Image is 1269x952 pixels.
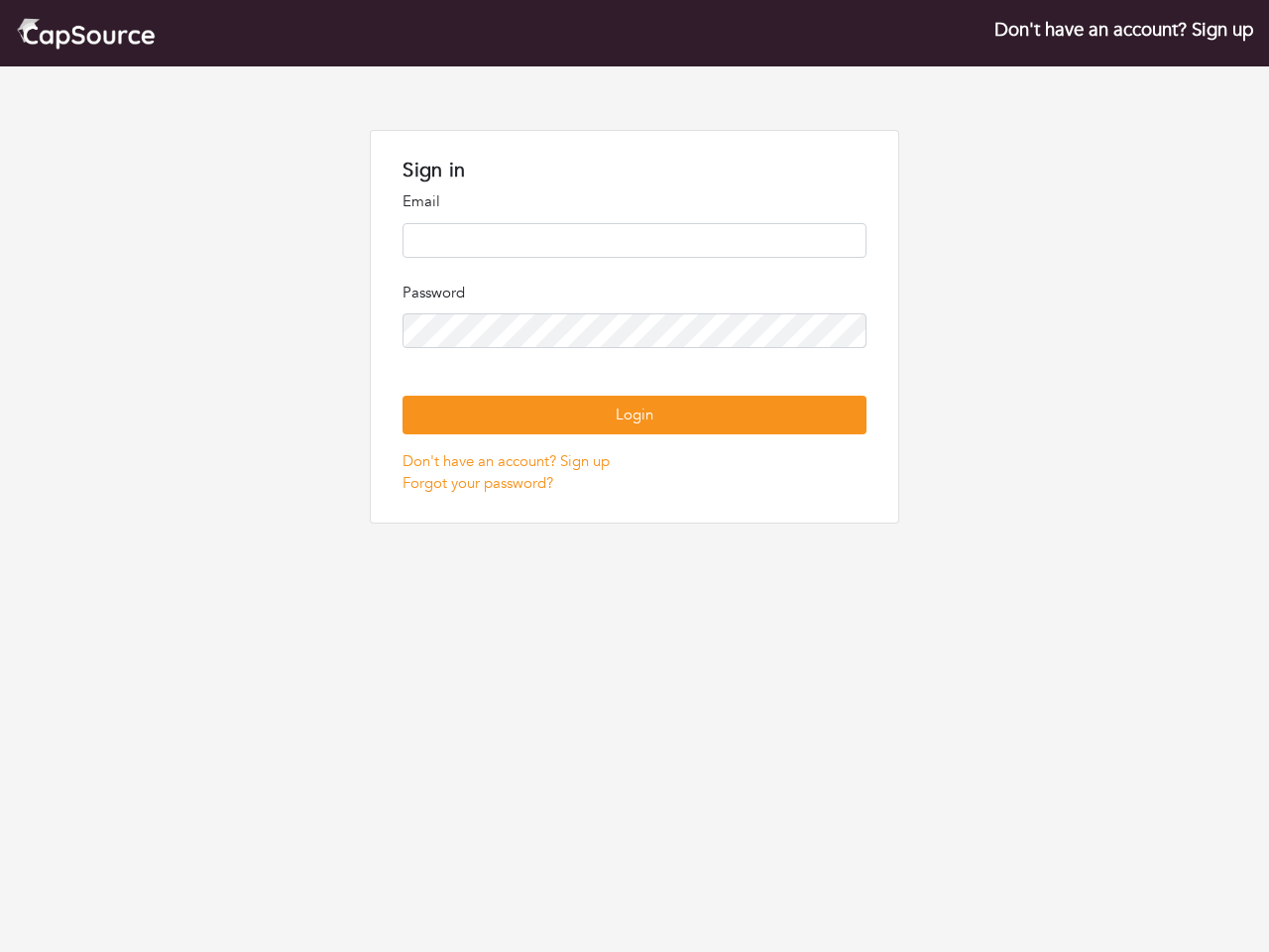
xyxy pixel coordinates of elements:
[403,159,865,182] h1: Sign in
[994,17,1253,43] a: Don't have an account? Sign up
[16,16,156,51] img: cap_logo.png
[403,396,865,434] button: Login
[403,451,610,471] a: Don't have an account? Sign up
[403,282,865,304] p: Password
[403,473,553,493] a: Forgot your password?
[403,190,865,213] p: Email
